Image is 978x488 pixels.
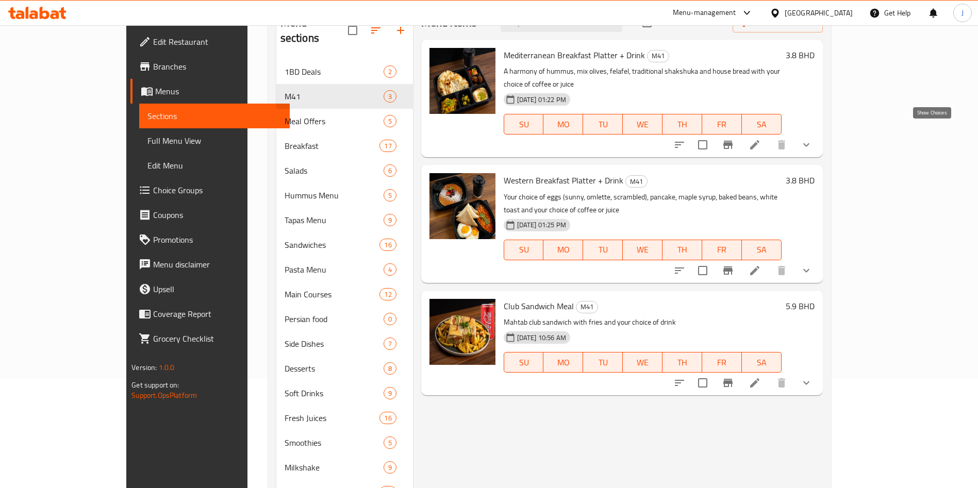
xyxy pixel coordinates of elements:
[280,15,348,46] h2: Menu sections
[384,214,396,226] div: items
[508,242,540,257] span: SU
[504,173,623,188] span: Western Breakfast Platter + Drink
[384,90,396,103] div: items
[285,214,384,226] span: Tapas Menu
[706,355,738,370] span: FR
[285,436,384,449] div: Smoothies
[380,290,395,299] span: 12
[153,209,281,221] span: Coupons
[384,364,396,374] span: 8
[139,153,290,178] a: Edit Menu
[746,355,777,370] span: SA
[429,48,495,114] img: Mediterranean Breakfast Platter + Drink
[285,164,384,177] span: Salads
[625,175,648,188] div: M41
[504,114,544,134] button: SU
[587,242,619,257] span: TU
[429,173,495,239] img: Western Breakfast Platter + Drink
[384,362,396,375] div: items
[548,355,579,370] span: MO
[276,282,413,307] div: Main Courses12
[623,240,662,260] button: WE
[623,114,662,134] button: WE
[749,377,761,389] a: Edit menu item
[384,438,396,448] span: 5
[153,308,281,320] span: Coverage Report
[716,258,740,283] button: Branch-specific-item
[139,104,290,128] a: Sections
[130,29,290,54] a: Edit Restaurant
[794,132,819,157] button: show more
[742,114,782,134] button: SA
[794,371,819,395] button: show more
[388,18,413,43] button: Add section
[384,215,396,225] span: 9
[749,264,761,277] a: Edit menu item
[583,240,623,260] button: TU
[746,117,777,132] span: SA
[504,298,574,314] span: Club Sandwich Meal
[543,114,583,134] button: MO
[384,116,396,126] span: 5
[384,387,396,399] div: items
[794,258,819,283] button: show more
[276,84,413,109] div: M413
[380,240,395,250] span: 16
[384,389,396,398] span: 9
[130,203,290,227] a: Coupons
[513,95,570,105] span: [DATE] 01:22 PM
[130,178,290,203] a: Choice Groups
[504,240,544,260] button: SU
[667,371,692,395] button: sort-choices
[667,242,698,257] span: TH
[153,283,281,295] span: Upsell
[769,258,794,283] button: delete
[706,117,738,132] span: FR
[380,413,395,423] span: 16
[276,257,413,282] div: Pasta Menu4
[285,461,384,474] span: Milkshake
[548,117,579,132] span: MO
[130,227,290,252] a: Promotions
[576,301,598,313] div: M41
[379,239,396,251] div: items
[285,189,384,201] span: Hummus Menu
[153,36,281,48] span: Edit Restaurant
[285,140,380,152] span: Breakfast
[139,128,290,153] a: Full Menu View
[147,159,281,172] span: Edit Menu
[786,48,815,62] h6: 3.8 BHD
[504,65,782,91] p: A harmony of hummus, mix olives, felafel, traditional shakshuka and house bread with your choice ...
[130,301,290,326] a: Coverage Report
[800,264,813,277] svg: Show Choices
[702,240,742,260] button: FR
[543,352,583,373] button: MO
[769,371,794,395] button: delete
[504,47,645,63] span: Mediterranean Breakfast Platter + Drink
[504,352,544,373] button: SU
[662,114,702,134] button: TH
[285,263,384,276] span: Pasta Menu
[513,220,570,230] span: [DATE] 01:25 PM
[130,79,290,104] a: Menus
[384,115,396,127] div: items
[583,114,623,134] button: TU
[276,183,413,208] div: Hummus Menu5
[285,412,380,424] span: Fresh Juices
[285,338,384,350] span: Side Dishes
[342,20,363,41] span: Select all sections
[508,355,540,370] span: SU
[384,338,396,350] div: items
[746,242,777,257] span: SA
[153,332,281,345] span: Grocery Checklist
[276,232,413,257] div: Sandwiches16
[384,461,396,474] div: items
[285,115,384,127] span: Meal Offers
